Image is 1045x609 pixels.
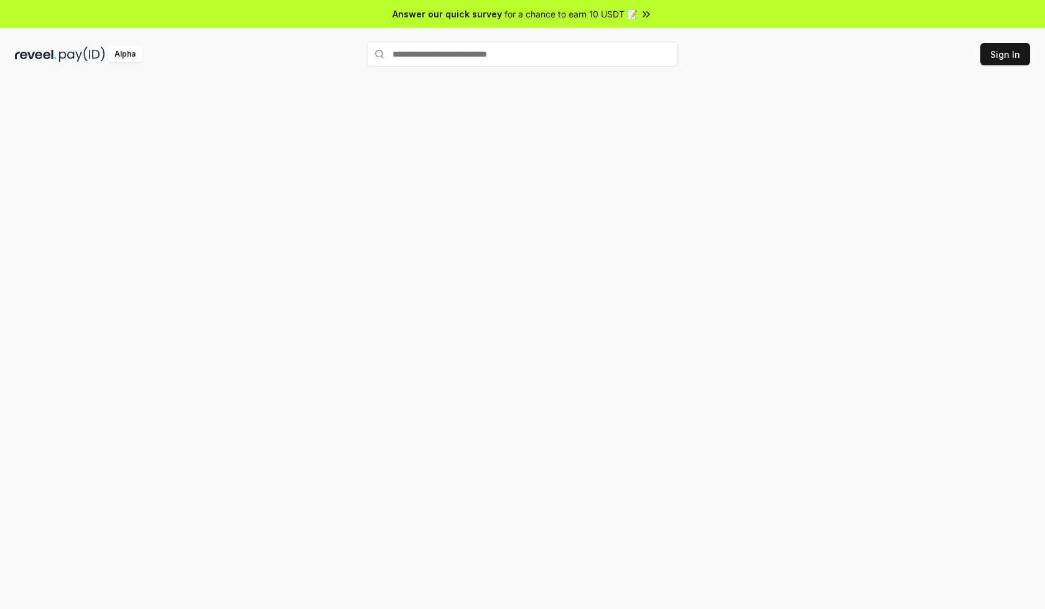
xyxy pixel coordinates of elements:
[15,47,57,62] img: reveel_dark
[980,43,1030,65] button: Sign In
[392,7,502,21] span: Answer our quick survey
[59,47,105,62] img: pay_id
[108,47,142,62] div: Alpha
[504,7,638,21] span: for a chance to earn 10 USDT 📝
